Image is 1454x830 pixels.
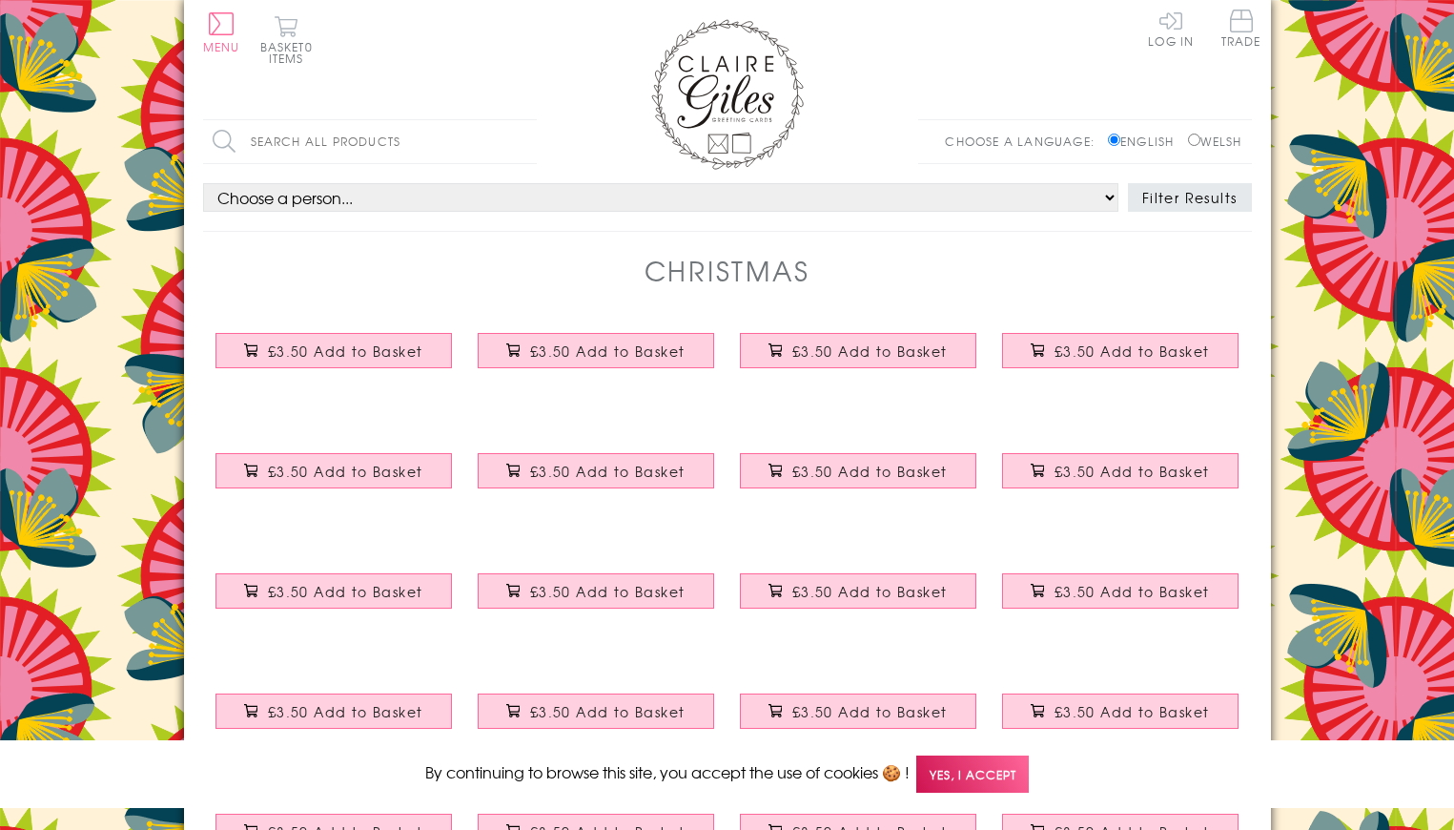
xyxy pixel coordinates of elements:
span: £3.50 Add to Basket [1055,462,1210,481]
a: Christmas Card, Sister Flamingoes and Holly, text foiled in shiny gold £3.50 Add to Basket [727,679,990,761]
span: 0 items [269,38,313,67]
img: Claire Giles Greetings Cards [651,19,804,170]
a: Christmas Card, Daddy Subuteo and Santa hats, text foiled in shiny gold £3.50 Add to Basket [727,559,990,641]
h1: Christmas [645,251,810,290]
span: Menu [203,38,240,55]
a: Christmas Card, Dad Jumpers & Mittens, text foiled in shiny gold £3.50 Add to Basket [465,559,727,641]
button: Filter Results [1128,183,1252,212]
button: £3.50 Add to Basket [215,694,452,729]
span: £3.50 Add to Basket [530,702,686,721]
span: £3.50 Add to Basket [1055,342,1210,361]
button: £3.50 Add to Basket [1002,333,1239,368]
a: Christmas Card, Mam Bright Holly, text foiled in shiny gold £3.50 Add to Basket [203,559,465,641]
span: £3.50 Add to Basket [530,462,686,481]
a: Christmas Card, Brother Subuteo and Cars, text foiled in shiny gold £3.50 Add to Basket [465,679,727,761]
button: £3.50 Add to Basket [215,573,452,609]
a: Christmas Card, Fairies on Pink, text foiled in shiny gold £3.50 Add to Basket [990,319,1252,401]
label: Welsh [1188,133,1242,150]
a: Christmas Card, Robins on a Postbox, text foiled in shiny gold £3.50 Add to Basket [465,319,727,401]
p: Choose a language: [945,133,1104,150]
button: Basket0 items [260,15,313,64]
span: Trade [1221,10,1261,47]
span: £3.50 Add to Basket [530,582,686,601]
input: Search all products [203,120,537,163]
span: Yes, I accept [916,756,1029,793]
button: £3.50 Add to Basket [478,573,714,609]
span: £3.50 Add to Basket [792,582,948,601]
span: £3.50 Add to Basket [792,462,948,481]
input: English [1108,134,1120,146]
button: £3.50 Add to Basket [1002,573,1239,609]
label: English [1108,133,1183,150]
a: Christmas Card, Jumpers & Mittens, text foiled in shiny gold £3.50 Add to Basket [727,319,990,401]
button: £3.50 Add to Basket [215,453,452,488]
a: Christmas Card, Grandma Sleigh and Snowflakes, text foiled in shiny gold £3.50 Add to Basket [990,679,1252,761]
button: £3.50 Add to Basket [740,694,976,729]
span: £3.50 Add to Basket [268,702,423,721]
button: £3.50 Add to Basket [478,694,714,729]
span: £3.50 Add to Basket [268,462,423,481]
button: £3.50 Add to Basket [1002,453,1239,488]
button: £3.50 Add to Basket [1002,694,1239,729]
a: Christmas Card, Subuteo and Santa hats, text foiled in shiny gold £3.50 Add to Basket [990,439,1252,521]
a: Christmas Card, Sleigh and Snowflakes, text foiled in shiny gold £3.50 Add to Basket [203,439,465,521]
button: Menu [203,12,240,52]
input: Welsh [1188,134,1200,146]
a: Christmas Card, Daughter Fairies on Pink, text foiled in shiny gold £3.50 Add to Basket [203,679,465,761]
span: £3.50 Add to Basket [268,582,423,601]
a: Trade [1221,10,1261,51]
span: £3.50 Add to Basket [1055,702,1210,721]
a: Christmas Card, Seasons Greetings Wreath, text foiled in shiny gold £3.50 Add to Basket [465,439,727,521]
a: Christmas Card, Flamingoes and Holly, text foiled in shiny gold £3.50 Add to Basket [727,439,990,521]
a: Christmas Card, Trees and Baubles, text foiled in shiny gold £3.50 Add to Basket [203,319,465,401]
button: £3.50 Add to Basket [478,333,714,368]
a: Christmas Card, Mummy Reindeers and Lights, text foiled in shiny gold £3.50 Add to Basket [990,559,1252,641]
span: £3.50 Add to Basket [792,702,948,721]
span: £3.50 Add to Basket [1055,582,1210,601]
input: Search [518,120,537,163]
span: £3.50 Add to Basket [530,342,686,361]
button: £3.50 Add to Basket [215,333,452,368]
button: £3.50 Add to Basket [740,453,976,488]
span: £3.50 Add to Basket [268,342,423,361]
button: £3.50 Add to Basket [740,573,976,609]
button: £3.50 Add to Basket [478,453,714,488]
button: £3.50 Add to Basket [740,333,976,368]
span: £3.50 Add to Basket [792,342,948,361]
a: Log In [1148,10,1194,47]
